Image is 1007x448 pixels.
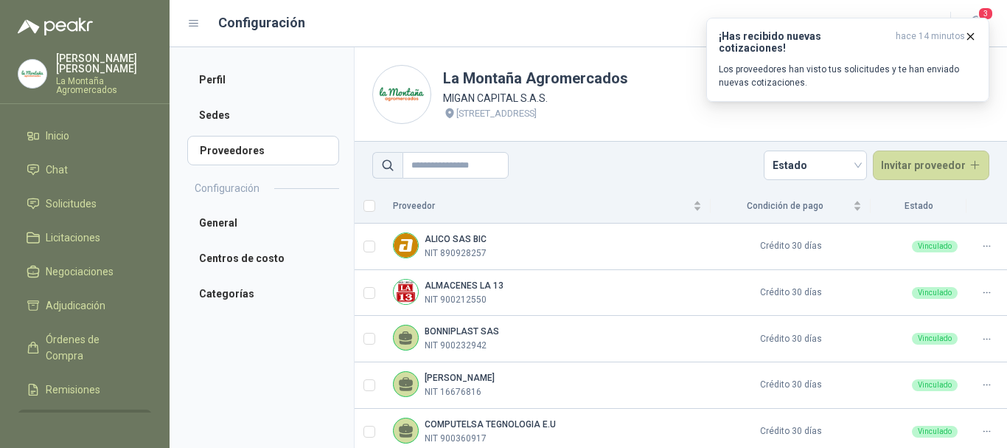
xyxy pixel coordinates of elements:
a: Licitaciones [18,224,152,252]
div: Vinculado [912,426,958,438]
h1: Configuración [218,13,305,33]
span: Proveedor [393,199,690,213]
span: Solicitudes [46,196,97,212]
div: Vinculado [912,241,958,252]
a: Configuración [18,410,152,438]
p: La Montaña Agromercados [56,77,152,94]
p: NIT 900360917 [425,432,487,446]
div: Vinculado [912,333,958,345]
a: Adjudicación [18,292,152,320]
h1: La Montaña Agromercados [443,67,628,90]
th: Proveedor [384,189,711,224]
a: Órdenes de Compra [18,325,152,370]
th: Estado [871,189,966,224]
b: [PERSON_NAME] [425,373,495,383]
span: Condición de pago [719,199,850,213]
span: Licitaciones [46,230,100,246]
a: Solicitudes [18,190,152,218]
img: Company Logo [373,66,431,123]
img: Company Logo [394,233,418,258]
th: Condición de pago [711,189,871,224]
p: NIT 900212550 [425,293,487,307]
a: Perfil [187,65,339,94]
span: Estado [773,154,858,176]
span: Remisiones [46,382,100,398]
b: COMPUTELSA TEGNOLOGIA E.U [425,419,556,430]
td: Crédito 30 días [711,270,871,317]
p: [PERSON_NAME] [PERSON_NAME] [56,53,152,74]
span: 3 [978,7,994,21]
div: Vinculado [912,287,958,299]
a: Inicio [18,122,152,150]
span: Inicio [46,128,69,144]
span: hace 14 minutos [896,30,965,54]
span: Negociaciones [46,263,114,280]
a: General [187,208,339,238]
p: NIT 900232942 [425,339,487,353]
button: 3 [963,10,989,37]
b: ALMACENES LA 13 [425,280,503,291]
span: Chat [46,162,68,178]
div: Vinculado [912,379,958,391]
td: Crédito 30 días [711,224,871,270]
p: MIGAN CAPITAL S.A.S. [443,90,628,106]
h2: Configuración [195,180,259,196]
td: Crédito 30 días [711,362,871,409]
p: Los proveedores han visto tus solicitudes y te han enviado nuevas cotizaciones. [719,63,977,89]
a: Sedes [187,100,339,130]
img: Company Logo [18,60,46,88]
a: Centros de costo [187,244,339,273]
p: NIT 890928257 [425,247,487,261]
a: Categorías [187,279,339,309]
a: Remisiones [18,376,152,404]
a: Chat [18,156,152,184]
td: Crédito 30 días [711,316,871,362]
p: NIT 16676816 [425,385,481,399]
a: Proveedores [187,136,339,165]
a: Negociaciones [18,258,152,286]
b: ALICO SAS BIC [425,234,487,244]
img: Company Logo [394,280,418,304]
b: BONNIPLAST SAS [425,326,499,337]
p: [STREET_ADDRESS] [456,106,537,121]
span: Adjudicación [46,297,105,314]
button: ¡Has recibido nuevas cotizaciones!hace 14 minutos Los proveedores han visto tus solicitudes y te ... [706,18,989,102]
h3: ¡Has recibido nuevas cotizaciones! [719,30,890,54]
img: Logo peakr [18,18,93,35]
button: Invitar proveedor [873,151,990,180]
span: Órdenes de Compra [46,331,138,364]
